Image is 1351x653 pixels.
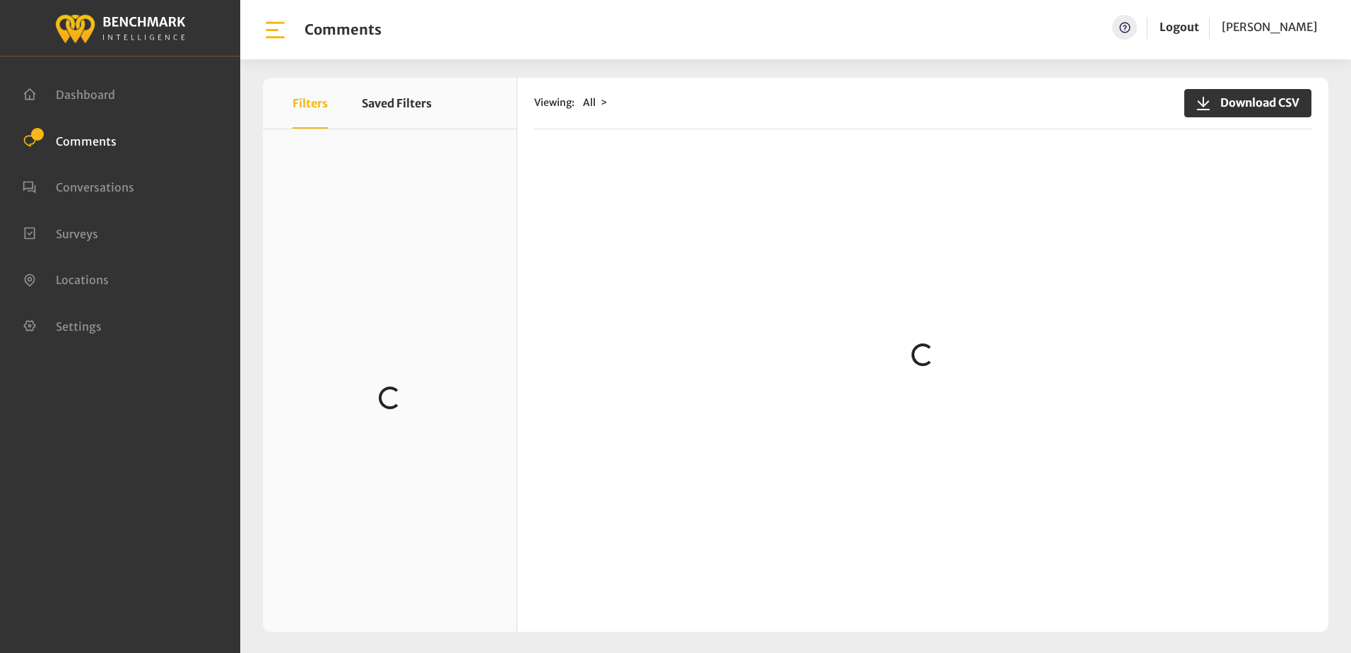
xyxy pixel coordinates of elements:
span: Conversations [56,180,134,194]
a: [PERSON_NAME] [1222,15,1317,40]
h1: Comments [305,21,382,38]
a: Comments [23,133,117,147]
a: Dashboard [23,86,115,100]
button: Saved Filters [362,78,432,129]
span: Dashboard [56,88,115,102]
a: Locations [23,271,109,286]
button: Download CSV [1184,89,1311,117]
a: Surveys [23,225,98,240]
span: Comments [56,134,117,148]
img: bar [263,18,288,42]
a: Logout [1160,20,1199,34]
span: All [583,96,596,109]
a: Conversations [23,179,134,193]
span: Settings [56,319,102,333]
span: Surveys [56,226,98,240]
span: Locations [56,273,109,287]
span: Download CSV [1212,94,1299,111]
span: [PERSON_NAME] [1222,20,1317,34]
a: Settings [23,318,102,332]
button: Filters [293,78,328,129]
img: benchmark [54,11,186,45]
span: Viewing: [534,95,574,110]
a: Logout [1160,15,1199,40]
